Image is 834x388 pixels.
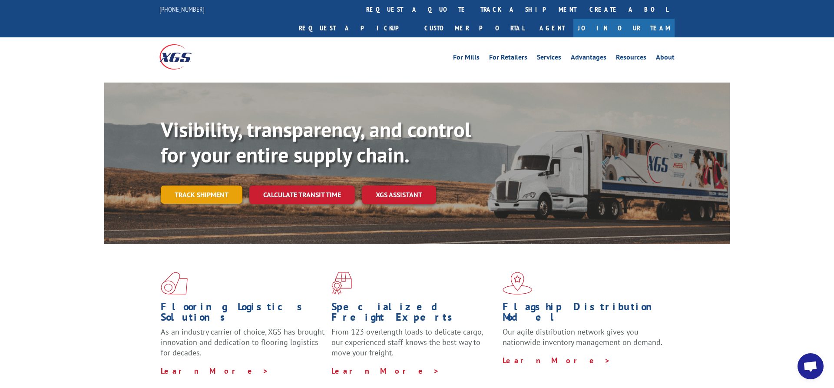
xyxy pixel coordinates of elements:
[571,54,606,63] a: Advantages
[573,19,675,37] a: Join Our Team
[161,366,269,376] a: Learn More >
[161,302,325,327] h1: Flooring Logistics Solutions
[161,186,242,204] a: Track shipment
[161,327,324,358] span: As an industry carrier of choice, XGS has brought innovation and dedication to flooring logistics...
[453,54,480,63] a: For Mills
[503,302,667,327] h1: Flagship Distribution Model
[161,272,188,295] img: xgs-icon-total-supply-chain-intelligence-red
[418,19,531,37] a: Customer Portal
[503,327,662,347] span: Our agile distribution network gives you nationwide inventory management on demand.
[531,19,573,37] a: Agent
[489,54,527,63] a: For Retailers
[159,5,205,13] a: [PHONE_NUMBER]
[331,327,496,365] p: From 123 overlength loads to delicate cargo, our experienced staff knows the best way to move you...
[503,272,533,295] img: xgs-icon-flagship-distribution-model-red
[331,302,496,327] h1: Specialized Freight Experts
[798,353,824,379] div: Open chat
[292,19,418,37] a: Request a pickup
[503,355,611,365] a: Learn More >
[616,54,646,63] a: Resources
[331,366,440,376] a: Learn More >
[331,272,352,295] img: xgs-icon-focused-on-flooring-red
[656,54,675,63] a: About
[362,186,436,204] a: XGS ASSISTANT
[537,54,561,63] a: Services
[249,186,355,204] a: Calculate transit time
[161,116,471,168] b: Visibility, transparency, and control for your entire supply chain.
